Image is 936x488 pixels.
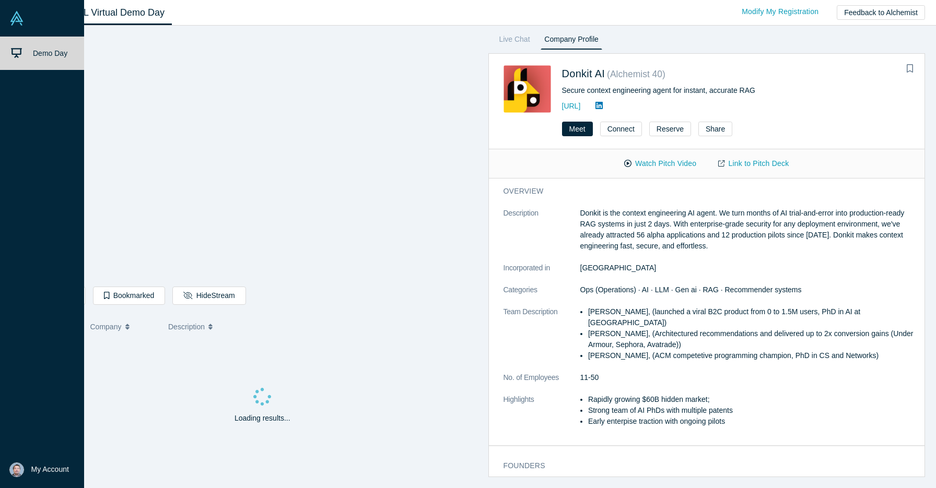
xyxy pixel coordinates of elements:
h3: overview [504,186,904,197]
button: Bookmarked [93,287,165,305]
img: Donkit AI's Logo [504,65,551,113]
a: Link to Pitch Deck [707,154,800,173]
button: Feedback to Alchemist [837,5,925,20]
dt: Highlights [504,394,580,438]
span: My Account [31,464,69,475]
li: Strong team of AI PhDs with multiple patents [588,405,918,416]
dt: Team Description [504,306,580,372]
a: Live Chat [496,33,534,50]
button: Connect [600,122,642,136]
button: Share [698,122,732,136]
span: Demo Day [33,49,67,57]
button: My Account [9,462,69,477]
span: Ops (Operations) · AI · LLM · Gen ai · RAG · Recommender systems [580,285,802,294]
dt: Categories [504,284,580,306]
li: Rapidly growing $60B hidden market; [588,394,918,405]
dt: No. of Employees [504,372,580,394]
button: Bookmark [903,62,917,76]
p: Donkit is the context engineering AI agent. We turn months of AI trial-and-error into production-... [580,208,918,252]
a: [URL] [562,102,581,110]
li: [PERSON_NAME], (Architectured recommendations and delivered up to 2x conversion gains (Under Armo... [588,328,918,350]
h3: Founders [504,460,904,471]
button: Description [168,316,474,338]
dd: [GEOGRAPHIC_DATA] [580,263,918,273]
button: Watch Pitch Video [613,154,707,173]
a: Donkit AI [562,68,605,79]
img: Alchemist Vault Logo [9,11,24,26]
a: Company Profile [541,33,602,50]
span: Company [90,316,122,338]
dt: Incorporated in [504,263,580,284]
small: ( Alchemist 40 ) [607,69,665,79]
li: [PERSON_NAME], (launched a viral B2C product from 0 to 1.5M users, PhD in AI at [GEOGRAPHIC_DATA]) [588,306,918,328]
a: Class XL Virtual Demo Day [44,1,172,25]
button: Reserve [649,122,691,136]
img: Feng Chi Wang's Account [9,462,24,477]
dd: 11-50 [580,372,918,383]
a: Modify My Registration [731,3,829,21]
p: Loading results... [235,413,290,424]
dt: Description [504,208,580,263]
iframe: Alchemist Class XL Demo Day: Vault [44,34,481,279]
div: Secure context engineering agent for instant, accurate RAG [562,85,910,96]
button: HideStream [172,287,245,305]
li: [PERSON_NAME], (ACM competetive programming champion, PhD in CS and Networks) [588,350,918,361]
button: Company [90,316,158,338]
li: Early enterpise traction with ongoing pilots [588,416,918,427]
button: Meet [562,122,593,136]
span: Description [168,316,205,338]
